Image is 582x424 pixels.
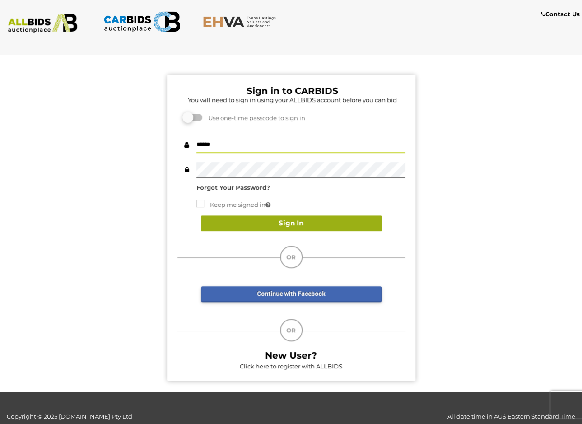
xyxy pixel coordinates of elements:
img: EHVA.com.au [203,16,280,28]
b: Sign in to CARBIDS [247,85,338,96]
h5: You will need to sign in using your ALLBIDS account before you can bid [180,97,405,103]
b: Contact Us [541,10,580,18]
img: ALLBIDS.com.au [4,14,81,33]
a: Forgot Your Password? [196,184,270,191]
button: Sign In [201,215,382,231]
span: Use one-time passcode to sign in [204,114,305,121]
div: OR [280,319,303,341]
a: Click here to register with ALLBIDS [240,363,342,370]
label: Keep me signed in [196,200,270,210]
div: OR [280,246,303,268]
b: New User? [265,350,317,361]
a: Contact Us [541,9,582,19]
a: Continue with Facebook [201,286,382,302]
img: CARBIDS.com.au [103,9,181,34]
